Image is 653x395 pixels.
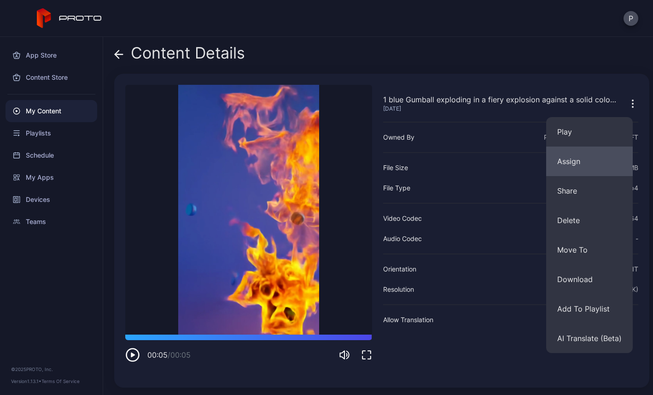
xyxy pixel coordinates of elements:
[544,132,638,143] div: Proto Marketing - GEN AI LOFT
[383,94,616,105] div: 1 blue Gumball exploding in a fiery explosion against a solid color backdrop.mp4
[546,235,633,265] button: Move To
[6,144,97,166] a: Schedule
[383,132,414,143] div: Owned By
[624,11,638,26] button: P
[6,100,97,122] a: My Content
[114,44,245,66] div: Content Details
[383,213,422,224] div: Video Codec
[546,324,633,353] button: AI Translate (Beta)
[546,206,633,235] button: Delete
[383,233,422,244] div: Audio Codec
[6,189,97,211] a: Devices
[6,166,97,189] a: My Apps
[6,122,97,144] a: Playlists
[147,349,191,360] div: 00:05
[383,105,616,112] div: [DATE]
[383,284,414,295] div: Resolution
[546,176,633,206] button: Share
[168,350,191,360] span: / 00:05
[6,66,97,88] a: Content Store
[383,264,416,275] div: Orientation
[11,378,41,384] span: Version 1.13.1 •
[546,294,633,324] button: Add To Playlist
[125,85,372,335] video: Sorry, your browser doesn‘t support embedded videos
[636,233,638,244] div: -
[383,314,433,325] div: Allow Translation
[11,366,92,373] div: © 2025 PROTO, Inc.
[383,162,408,173] div: File Size
[6,211,97,233] a: Teams
[41,378,80,384] a: Terms Of Service
[546,147,633,176] button: Assign
[6,44,97,66] a: App Store
[383,183,410,194] div: File Type
[546,117,633,147] button: Play
[546,265,633,294] button: Download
